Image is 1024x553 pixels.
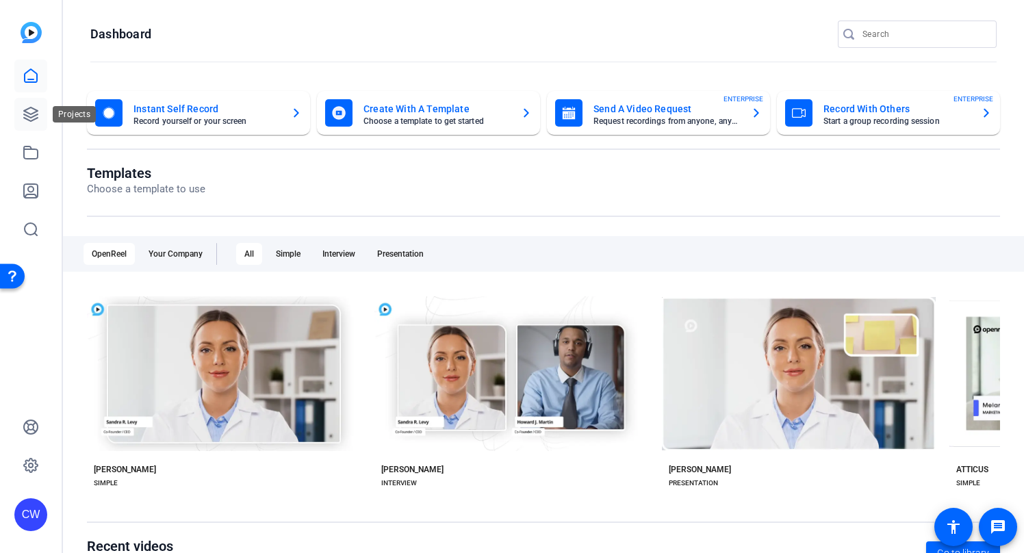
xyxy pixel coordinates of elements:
[363,117,510,125] mat-card-subtitle: Choose a template to get started
[133,117,280,125] mat-card-subtitle: Record yourself or your screen
[236,243,262,265] div: All
[953,94,993,104] span: ENTERPRISE
[669,464,731,475] div: [PERSON_NAME]
[87,165,205,181] h1: Templates
[133,101,280,117] mat-card-title: Instant Self Record
[369,243,432,265] div: Presentation
[669,478,718,489] div: PRESENTATION
[990,519,1006,535] mat-icon: message
[823,101,970,117] mat-card-title: Record With Others
[363,101,510,117] mat-card-title: Create With A Template
[862,26,986,42] input: Search
[381,464,444,475] div: [PERSON_NAME]
[14,498,47,531] div: CW
[94,478,118,489] div: SIMPLE
[547,91,770,135] button: Send A Video RequestRequest recordings from anyone, anywhereENTERPRISE
[87,91,310,135] button: Instant Self RecordRecord yourself or your screen
[956,464,988,475] div: ATTICUS
[724,94,763,104] span: ENTERPRISE
[317,91,540,135] button: Create With A TemplateChoose a template to get started
[53,106,96,123] div: Projects
[381,478,417,489] div: INTERVIEW
[21,22,42,43] img: blue-gradient.svg
[777,91,1000,135] button: Record With OthersStart a group recording sessionENTERPRISE
[84,243,135,265] div: OpenReel
[593,117,740,125] mat-card-subtitle: Request recordings from anyone, anywhere
[314,243,363,265] div: Interview
[94,464,156,475] div: [PERSON_NAME]
[593,101,740,117] mat-card-title: Send A Video Request
[823,117,970,125] mat-card-subtitle: Start a group recording session
[90,26,151,42] h1: Dashboard
[956,478,980,489] div: SIMPLE
[945,519,962,535] mat-icon: accessibility
[87,181,205,197] p: Choose a template to use
[140,243,211,265] div: Your Company
[268,243,309,265] div: Simple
